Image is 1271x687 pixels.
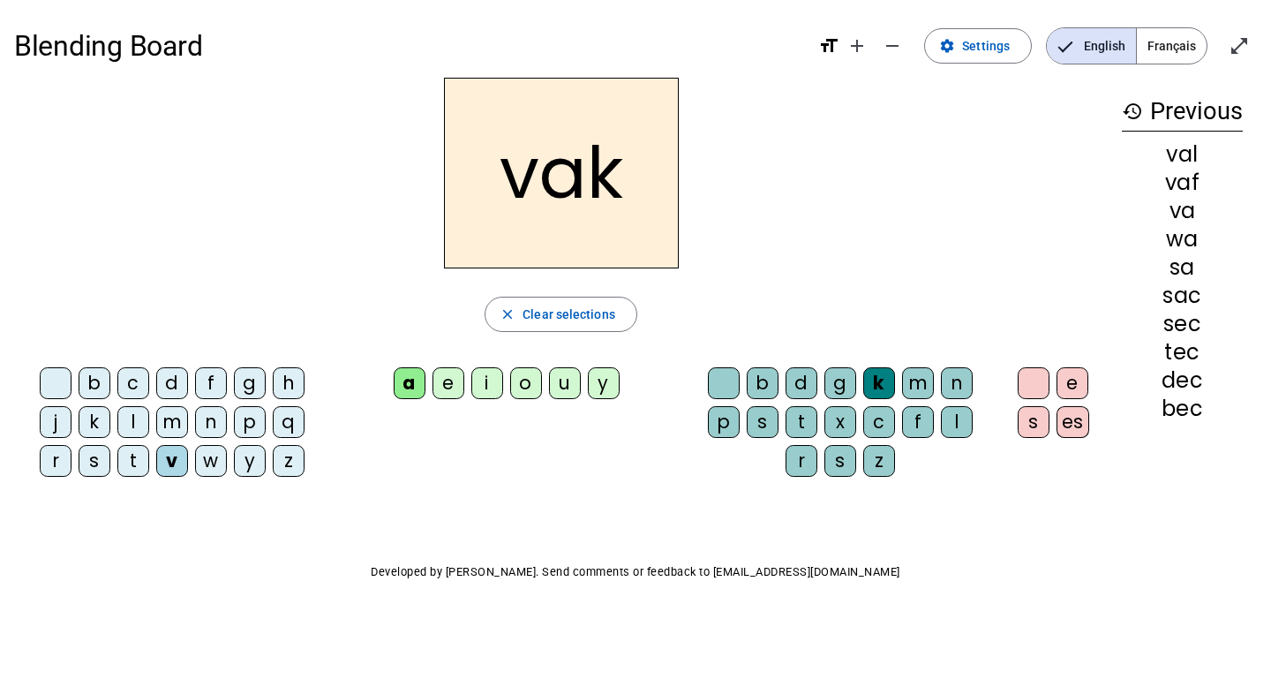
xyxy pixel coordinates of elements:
div: f [195,367,227,399]
div: c [863,406,895,438]
mat-icon: settings [939,38,955,54]
div: g [824,367,856,399]
div: j [40,406,71,438]
div: va [1122,200,1243,222]
div: d [156,367,188,399]
div: y [234,445,266,477]
div: a [394,367,425,399]
span: Clear selections [523,304,615,325]
button: Decrease font size [875,28,910,64]
div: u [549,367,581,399]
div: n [195,406,227,438]
mat-icon: remove [882,35,903,57]
span: English [1047,28,1136,64]
div: z [863,445,895,477]
div: h [273,367,305,399]
div: sac [1122,285,1243,306]
div: k [863,367,895,399]
button: Increase font size [839,28,875,64]
div: tec [1122,342,1243,363]
div: e [432,367,464,399]
p: Developed by [PERSON_NAME]. Send comments or feedback to [EMAIL_ADDRESS][DOMAIN_NAME] [14,562,1257,583]
button: Clear selections [485,297,637,332]
div: o [510,367,542,399]
div: r [786,445,817,477]
div: q [273,406,305,438]
div: d [786,367,817,399]
mat-icon: close [500,306,515,322]
div: m [156,406,188,438]
div: z [273,445,305,477]
div: y [588,367,620,399]
div: p [234,406,266,438]
div: v [156,445,188,477]
div: f [902,406,934,438]
div: r [40,445,71,477]
div: s [79,445,110,477]
h2: vak [444,78,679,268]
mat-button-toggle-group: Language selection [1046,27,1207,64]
mat-icon: add [846,35,868,57]
mat-icon: open_in_full [1229,35,1250,57]
button: Settings [924,28,1032,64]
div: b [79,367,110,399]
div: vaf [1122,172,1243,193]
div: n [941,367,973,399]
div: e [1057,367,1088,399]
div: t [117,445,149,477]
h3: Previous [1122,92,1243,132]
div: k [79,406,110,438]
div: w [195,445,227,477]
div: l [941,406,973,438]
div: bec [1122,398,1243,419]
mat-icon: history [1122,101,1143,122]
h1: Blending Board [14,18,804,74]
div: t [786,406,817,438]
mat-icon: format_size [818,35,839,57]
div: b [747,367,778,399]
div: s [747,406,778,438]
span: Settings [962,35,1010,57]
div: wa [1122,229,1243,250]
div: p [708,406,740,438]
div: c [117,367,149,399]
div: g [234,367,266,399]
div: val [1122,144,1243,165]
div: l [117,406,149,438]
div: i [471,367,503,399]
div: s [1018,406,1049,438]
div: s [824,445,856,477]
div: sec [1122,313,1243,335]
div: dec [1122,370,1243,391]
div: es [1057,406,1089,438]
div: sa [1122,257,1243,278]
div: x [824,406,856,438]
span: Français [1137,28,1207,64]
div: m [902,367,934,399]
button: Enter full screen [1222,28,1257,64]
